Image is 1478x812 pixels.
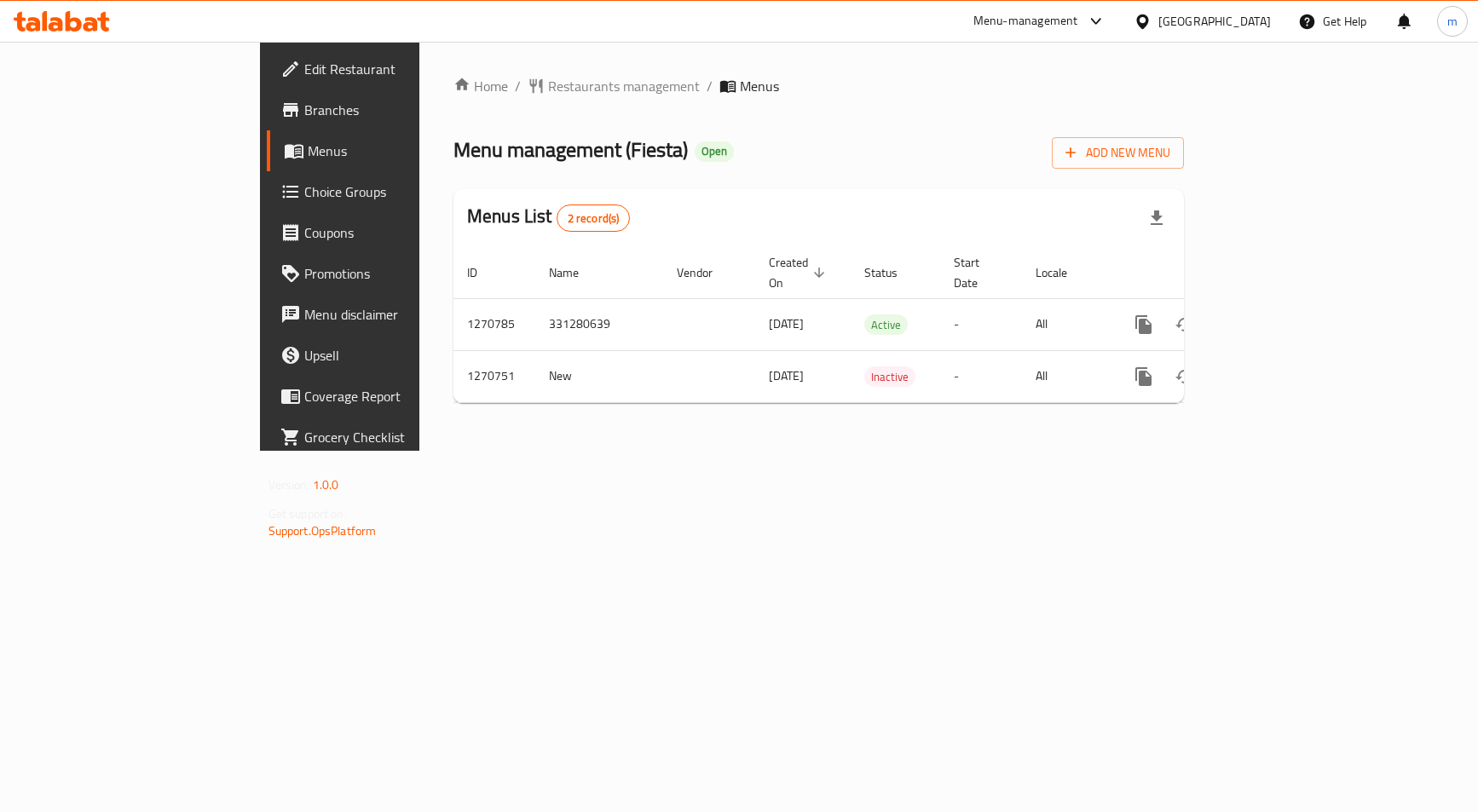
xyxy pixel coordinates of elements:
button: Add New Menu [1052,137,1184,169]
div: Open [695,141,734,162]
span: Start Date [954,252,1002,293]
span: Status [864,262,920,283]
span: ID [467,262,499,283]
div: Active [864,314,908,335]
td: - [940,298,1022,350]
span: Menu management ( Fiesta ) [453,130,688,169]
a: Promotions [267,253,507,294]
span: Add New Menu [1065,142,1170,164]
div: [GEOGRAPHIC_DATA] [1158,12,1271,31]
a: Coverage Report [267,376,507,417]
span: Name [549,262,601,283]
a: Menu disclaimer [267,294,507,335]
a: Edit Restaurant [267,49,507,89]
th: Actions [1110,247,1301,299]
span: Choice Groups [304,181,494,202]
span: Coverage Report [304,386,494,406]
button: Change Status [1164,356,1205,397]
span: Menus [740,76,779,96]
span: Grocery Checklist [304,427,494,447]
button: more [1123,304,1164,345]
table: enhanced table [453,247,1301,403]
a: Branches [267,89,507,130]
div: Total records count [557,204,631,232]
li: / [515,76,521,96]
span: Menu disclaimer [304,304,494,325]
a: Upsell [267,335,507,376]
span: [DATE] [769,365,804,387]
span: Get support on: [268,503,347,525]
span: Restaurants management [548,76,700,96]
span: [DATE] [769,313,804,335]
span: Coupons [304,222,494,243]
td: All [1022,350,1110,402]
a: Choice Groups [267,171,507,212]
div: Inactive [864,366,915,387]
li: / [707,76,713,96]
a: Grocery Checklist [267,417,507,458]
span: Vendor [677,262,735,283]
td: - [940,350,1022,402]
span: Menus [308,141,494,161]
span: Inactive [864,367,915,387]
nav: breadcrumb [453,76,1184,96]
span: Edit Restaurant [304,59,494,79]
td: New [535,350,663,402]
a: Restaurants management [528,76,700,96]
a: Menus [267,130,507,171]
span: m [1447,12,1458,31]
div: Export file [1136,198,1177,239]
span: 2 record(s) [557,210,630,227]
span: Version: [268,474,310,496]
span: Open [695,144,734,158]
a: Support.OpsPlatform [268,520,377,542]
span: Branches [304,100,494,120]
button: more [1123,356,1164,397]
span: Created On [769,252,830,293]
div: Menu-management [973,11,1078,32]
a: Coupons [267,212,507,253]
button: Change Status [1164,304,1205,345]
td: All [1022,298,1110,350]
span: 1.0.0 [313,474,339,496]
span: Active [864,315,908,335]
td: 331280639 [535,298,663,350]
span: Promotions [304,263,494,284]
h2: Menus List [467,204,630,232]
span: Locale [1036,262,1089,283]
span: Upsell [304,345,494,366]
